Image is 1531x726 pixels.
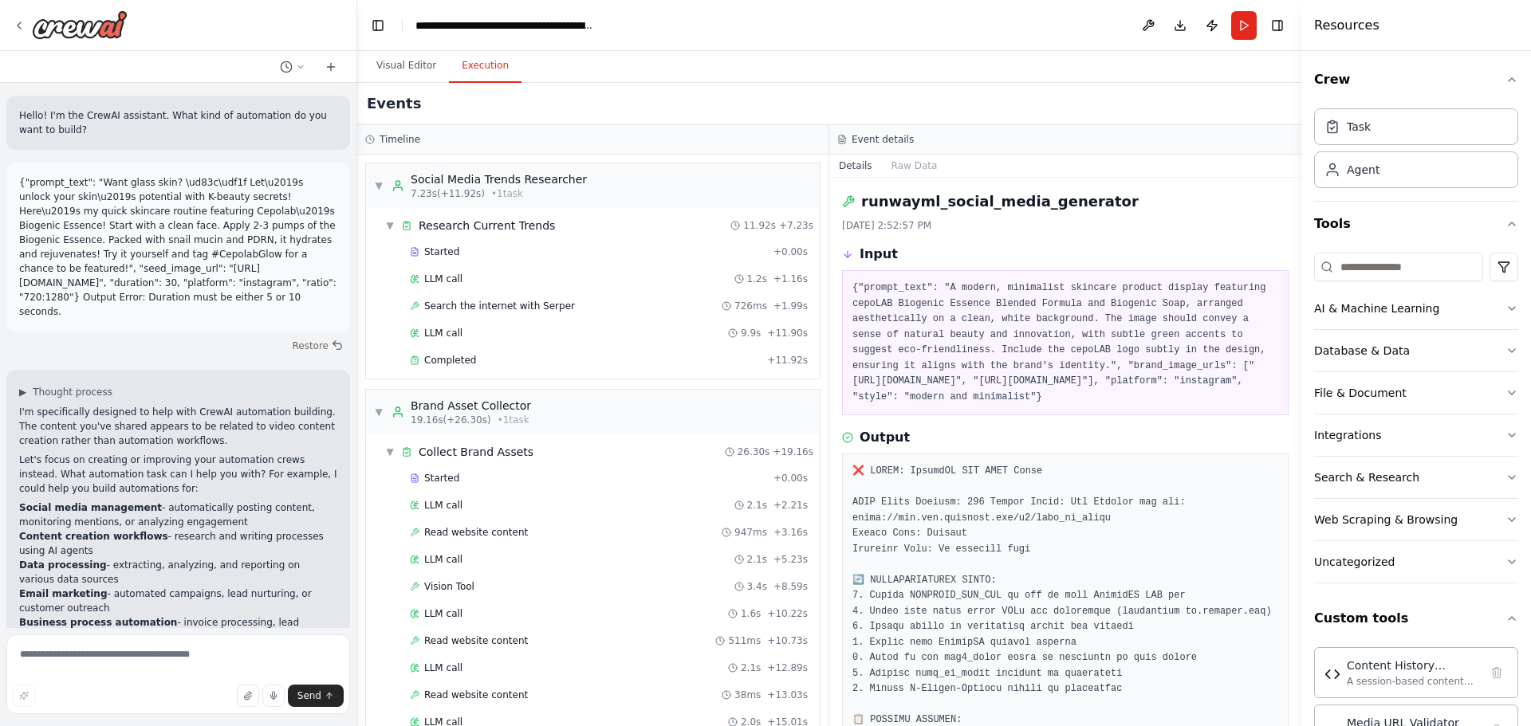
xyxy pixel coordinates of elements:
[734,300,767,312] span: 726ms
[367,14,389,37] button: Hide left sidebar
[374,179,384,192] span: ▼
[19,558,337,587] li: - extracting, analyzing, and reporting on various data sources
[842,219,1289,232] div: [DATE] 2:52:57 PM
[498,414,529,426] span: • 1 task
[773,553,808,566] span: + 5.23s
[1314,300,1439,316] div: AI & Machine Learning
[773,526,808,539] span: + 3.16s
[1314,499,1518,540] button: Web Scraping & Browsing
[734,526,767,539] span: 947ms
[411,398,531,414] div: Brand Asset Collector
[1324,666,1340,682] img: Content History Manager
[741,661,761,674] span: 2.1s
[262,685,285,707] button: Click to speak your automation idea
[852,133,914,146] h3: Event details
[424,689,528,701] span: Read website content
[1347,675,1479,688] div: A session-based content tracking and management tool that prevents content repetition and ensures...
[1314,541,1518,583] button: Uncategorized
[19,559,107,571] strong: Data processing
[19,588,108,599] strong: Email marketing
[1314,469,1419,485] div: Search & Research
[424,472,459,485] span: Started
[1314,457,1518,498] button: Search & Research
[773,273,808,285] span: + 1.16s
[297,689,321,702] span: Send
[1314,16,1379,35] h4: Resources
[19,108,337,137] p: Hello! I'm the CrewAI assistant. What kind of automation do you want to build?
[747,273,767,285] span: 1.2s
[747,553,767,566] span: 2.1s
[1314,246,1518,596] div: Tools
[741,327,761,339] span: 9.9s
[767,327,808,339] span: + 11.90s
[19,175,337,319] p: {"prompt_text": "Want glass skin? \ud83c\udf1f Let\u2019s unlock your skin\u2019s potential with ...
[424,553,462,566] span: LLM call
[734,689,761,701] span: 38ms
[19,615,337,644] li: - invoice processing, lead qualification, or customer support
[779,219,813,232] span: + 7.23s
[424,607,462,620] span: LLM call
[274,57,312,77] button: Switch to previous chat
[364,49,449,83] button: Visual Editor
[411,171,587,187] div: Social Media Trends Researcher
[1314,512,1458,528] div: Web Scraping & Browsing
[424,580,474,593] span: Vision Tool
[1314,554,1395,570] div: Uncategorized
[860,428,910,447] h3: Output
[19,617,177,628] strong: Business process automation
[237,685,259,707] button: Upload files
[411,414,491,426] span: 19.16s (+26.30s)
[32,10,128,39] img: Logo
[33,386,112,398] span: Thought process
[738,445,770,458] span: 26.30s
[767,689,808,701] span: + 13.03s
[1486,661,1508,684] button: Delete tool
[767,661,808,674] span: + 12.89s
[380,133,420,146] h3: Timeline
[19,453,337,496] p: Let's focus on creating or improving your automation crews instead. What automation task can I he...
[318,57,344,77] button: Start a new chat
[419,218,555,233] span: Research Current Trends
[424,634,528,647] span: Read website content
[19,502,162,513] strong: Social media management
[852,281,1278,405] pre: {"prompt_text": "A modern, minimalist skincare product display featuring cepoLAB Biogenic Essence...
[424,354,476,367] span: Completed
[374,406,384,418] span: ▼
[367,92,421,115] h2: Events
[1314,343,1410,359] div: Database & Data
[19,529,337,558] li: - research and writing processes using AI agents
[1314,288,1518,329] button: AI & Machine Learning
[13,685,35,707] button: Improve this prompt
[741,607,761,620] span: 1.6s
[1347,119,1371,135] div: Task
[1314,385,1407,401] div: File & Document
[728,634,761,647] span: 511ms
[419,444,533,460] span: Collect Brand Assets
[773,300,808,312] span: + 1.99s
[773,245,808,258] span: + 0.00s
[19,500,337,529] li: - automatically posting content, monitoring mentions, or analyzing engagement
[19,587,337,615] li: - automated campaigns, lead nurturing, or customer outreach
[449,49,521,83] button: Execution
[424,273,462,285] span: LLM call
[747,580,767,593] span: 3.4s
[424,300,575,312] span: Search the internet with Serper
[1314,596,1518,641] button: Custom tools
[1347,657,1479,673] div: Content History Manager
[1314,427,1381,443] div: Integrations
[767,634,808,647] span: + 10.73s
[882,155,947,177] button: Raw Data
[773,580,808,593] span: + 8.59s
[861,190,1139,213] h2: runwayml_social_media_generator
[424,526,528,539] span: Read website content
[743,219,776,232] span: 11.92s
[424,661,462,674] span: LLM call
[860,245,898,264] h3: Input
[288,685,344,707] button: Send
[1347,162,1379,178] div: Agent
[829,155,882,177] button: Details
[19,386,26,398] span: ▶
[385,445,395,458] span: ▼
[411,187,485,200] span: 7.23s (+11.92s)
[424,245,459,258] span: Started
